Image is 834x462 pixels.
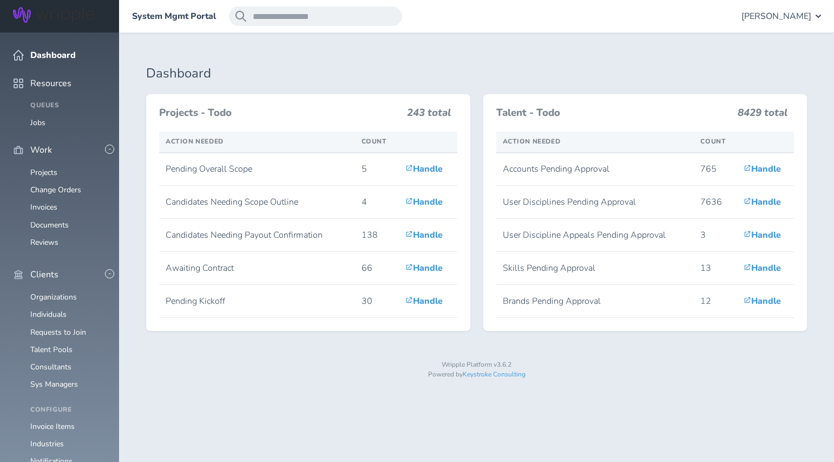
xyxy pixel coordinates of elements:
a: Handle [405,163,443,175]
a: Sys Managers [30,379,78,389]
span: [PERSON_NAME] [741,11,811,21]
a: Individuals [30,309,67,320]
h3: 8429 total [738,107,787,123]
h1: Dashboard [146,66,807,81]
a: Handle [405,196,443,208]
td: 3 [694,219,737,252]
a: Organizations [30,292,77,302]
h4: Queues [30,102,106,109]
span: Count [362,137,387,146]
a: Requests to Join [30,327,86,337]
td: Skills Pending Approval [496,252,694,285]
span: Action Needed [503,137,561,146]
h3: 243 total [407,107,451,123]
a: Consultants [30,362,71,372]
td: 4 [355,186,399,219]
td: Pending Kickoff [159,285,355,318]
button: - [105,145,114,154]
td: User Discipline Appeals Pending Approval [496,219,694,252]
a: Jobs [30,118,45,128]
td: 13 [694,252,737,285]
span: Clients [30,270,58,279]
span: Resources [30,79,71,88]
h4: Configure [30,406,106,414]
td: 138 [355,219,399,252]
a: Handle [744,229,781,241]
a: Handle [744,196,781,208]
a: Handle [744,163,781,175]
span: Action Needed [166,137,224,146]
a: Handle [744,295,781,307]
td: 7636 [694,186,737,219]
h3: Talent - Todo [496,107,732,119]
td: Candidates Needing Scope Outline [159,186,355,219]
td: 765 [694,153,737,186]
td: Awaiting Contract [159,252,355,285]
a: Handle [405,295,443,307]
h3: Projects - Todo [159,107,400,119]
a: Handle [405,229,443,241]
td: User Disciplines Pending Approval [496,186,694,219]
a: Talent Pools [30,344,73,355]
td: 5 [355,153,399,186]
img: Wripple [13,7,94,23]
td: 12 [694,285,737,318]
a: Reviews [30,237,58,248]
a: Keystroke Consulting [463,370,526,379]
button: - [105,269,114,278]
a: Change Orders [30,185,81,195]
td: 30 [355,285,399,318]
td: Candidates Needing Payout Confirmation [159,219,355,252]
td: 66 [355,252,399,285]
a: Industries [30,439,64,449]
a: Invoice Items [30,421,75,432]
a: Handle [405,262,443,274]
td: Brands Pending Approval [496,285,694,318]
a: Documents [30,220,69,230]
button: [PERSON_NAME] [741,6,821,26]
a: System Mgmt Portal [132,11,216,21]
td: Pending Overall Scope [159,153,355,186]
td: Accounts Pending Approval [496,153,694,186]
a: Projects [30,167,57,178]
span: Work [30,145,52,155]
p: Wripple Platform v3.6.2 [146,361,807,369]
a: Invoices [30,202,57,212]
p: Powered by [146,371,807,379]
span: Count [700,137,726,146]
a: Handle [744,262,781,274]
span: Dashboard [30,50,76,60]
